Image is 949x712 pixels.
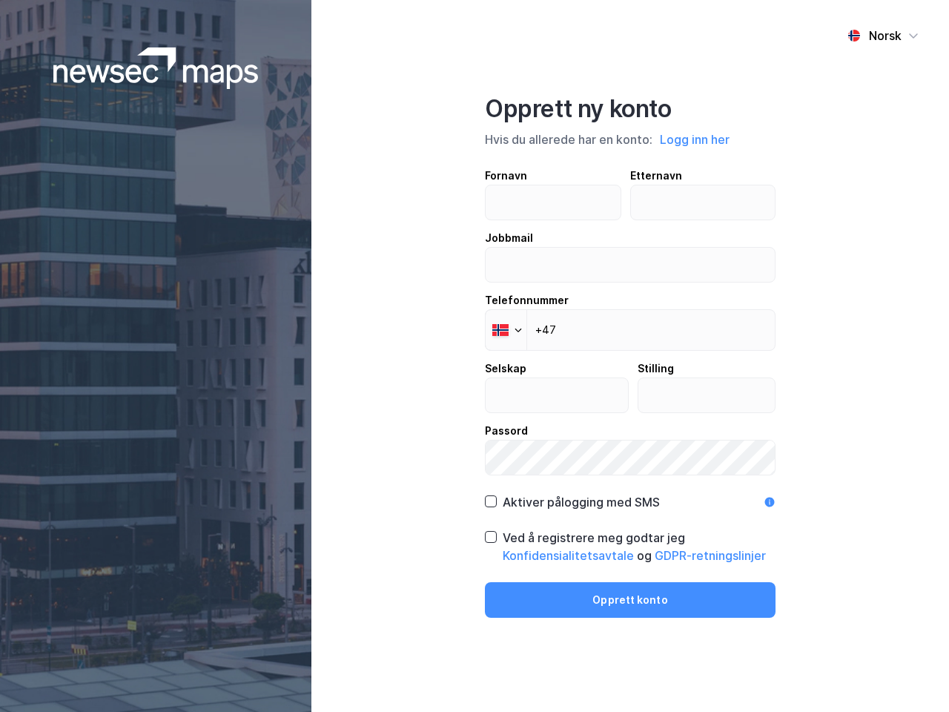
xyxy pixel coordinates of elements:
[485,94,776,124] div: Opprett ny konto
[485,130,776,149] div: Hvis du allerede har en konto:
[485,582,776,618] button: Opprett konto
[486,310,526,350] div: Norway: + 47
[869,27,902,44] div: Norsk
[485,291,776,309] div: Telefonnummer
[485,229,776,247] div: Jobbmail
[485,167,621,185] div: Fornavn
[630,167,776,185] div: Etternavn
[53,47,259,89] img: logoWhite.bf58a803f64e89776f2b079ca2356427.svg
[485,422,776,440] div: Passord
[655,130,734,149] button: Logg inn her
[485,309,776,351] input: Telefonnummer
[638,360,776,378] div: Stilling
[875,641,949,712] iframe: Chat Widget
[503,493,660,511] div: Aktiver pålogging med SMS
[485,360,629,378] div: Selskap
[503,529,776,564] div: Ved å registrere meg godtar jeg og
